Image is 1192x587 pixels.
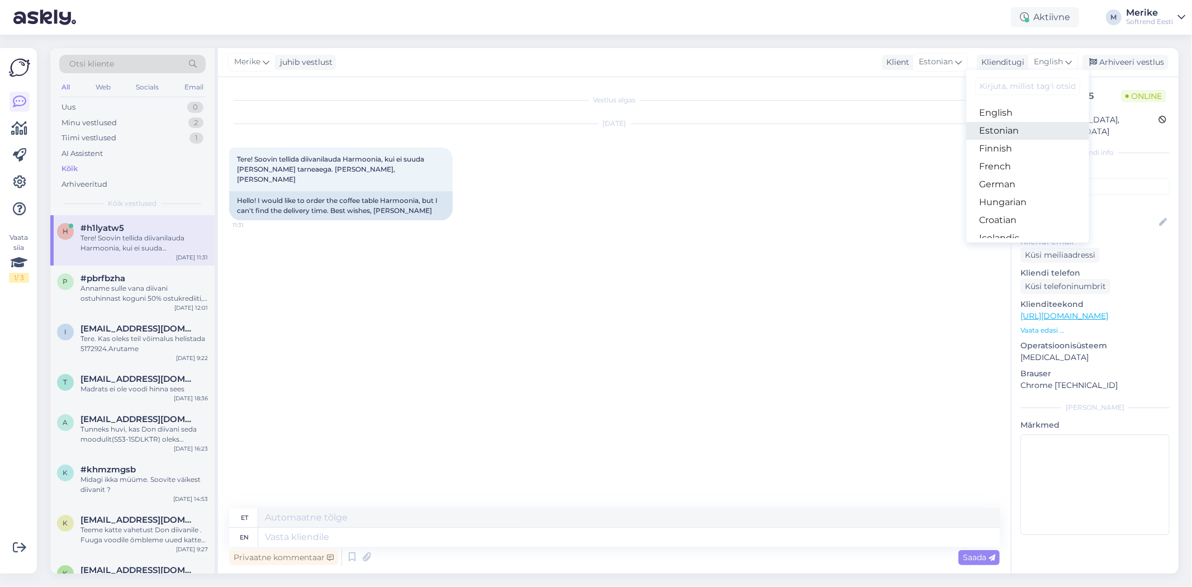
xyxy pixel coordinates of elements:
[966,140,1089,158] a: Finnish
[61,102,75,113] div: Uus
[182,80,206,94] div: Email
[1126,17,1173,26] div: Softrend Eesti
[1126,8,1173,17] div: Merike
[966,176,1089,193] a: German
[80,515,197,525] span: kadribusch@gmail.com
[63,227,68,235] span: h
[80,465,136,475] span: #khmzmgsb
[63,277,68,286] span: p
[229,95,1000,105] div: Vestlus algas
[1020,311,1108,321] a: [URL][DOMAIN_NAME]
[1020,368,1170,380] p: Brauser
[69,58,114,70] span: Otsi kliente
[61,117,117,129] div: Minu vestlused
[189,132,203,144] div: 1
[1020,279,1110,294] div: Küsi telefoninumbrit
[174,304,208,312] div: [DATE] 12:01
[966,122,1089,140] a: Estonian
[63,519,68,527] span: k
[61,163,78,174] div: Kõik
[187,102,203,113] div: 0
[108,198,157,209] span: Kõik vestlused
[1020,380,1170,391] p: Chrome [TECHNICAL_ID]
[1020,200,1170,211] p: Kliendi nimi
[188,117,203,129] div: 2
[59,80,72,94] div: All
[93,80,113,94] div: Web
[1020,178,1170,195] input: Lisa tag
[80,374,197,384] span: tiina.uuetoa@gmail.com
[966,229,1089,247] a: Icelandic
[1021,216,1157,229] input: Lisa nimi
[80,273,125,283] span: #pbrfbzha
[80,565,197,575] span: krissu392@hotmail.com
[173,495,208,503] div: [DATE] 14:53
[1034,56,1063,68] span: English
[966,193,1089,211] a: Hungarian
[134,80,161,94] div: Socials
[80,424,208,444] div: Tunneks huvi, kas Don diivani seda moodulit(S53-1SDLKTR) oleks võimalik tellida ka natuke, st 40-...
[229,191,453,220] div: Hello! I would like to order the coffee table Harmoonia, but I can't find the delivery time. Best...
[63,418,68,427] span: a
[1020,164,1170,176] p: Kliendi tag'id
[1020,325,1170,335] p: Vaata edasi ...
[977,56,1024,68] div: Klienditugi
[1121,90,1166,102] span: Online
[1011,7,1079,27] div: Aktiivne
[80,233,208,253] div: Tere! Soovin tellida diivanilauda Harmoonia, kui ei suuda [PERSON_NAME] tarneaega. [PERSON_NAME],...
[80,475,208,495] div: Midagi ikka müüme. Soovite väikest diivanit ?
[61,132,116,144] div: Tiimi vestlused
[966,211,1089,229] a: Croatian
[176,253,208,262] div: [DATE] 11:31
[966,158,1089,176] a: French
[232,221,274,229] span: 11:31
[1020,419,1170,431] p: Märkmed
[1020,352,1170,363] p: [MEDICAL_DATA]
[919,56,953,68] span: Estonian
[80,414,197,424] span: airaalunurm@gmail.com
[966,104,1089,122] a: English
[241,508,248,527] div: et
[80,384,208,394] div: Madrats ei ole voodi hinna sees
[176,545,208,553] div: [DATE] 9:27
[1106,10,1122,25] div: M
[1020,340,1170,352] p: Operatsioonisüsteem
[80,283,208,304] div: Anname sulle vana diivani ostuhinnast koguni 50% ostukrediiti, [PERSON_NAME] kasutada uue Softren...
[63,468,68,477] span: k
[1082,55,1169,70] div: Arhiveeri vestlus
[176,354,208,362] div: [DATE] 9:22
[229,550,338,565] div: Privaatne kommentaar
[1020,248,1100,263] div: Küsi meiliaadressi
[61,148,103,159] div: AI Assistent
[64,378,68,386] span: t
[229,119,1000,129] div: [DATE]
[1126,8,1185,26] a: MerikeSoftrend Eesti
[80,223,124,233] span: #h1lyatw5
[1020,148,1170,158] div: Kliendi info
[882,56,909,68] div: Klient
[240,528,249,547] div: en
[61,179,107,190] div: Arhiveeritud
[1020,403,1170,413] div: [PERSON_NAME]
[174,394,208,403] div: [DATE] 18:36
[80,334,208,354] div: Tere. Kas oleks teil võimalus helistada 5172924.Arutame
[963,552,995,562] span: Saada
[174,444,208,453] div: [DATE] 16:23
[64,328,67,336] span: i
[1020,267,1170,279] p: Kliendi telefon
[276,56,333,68] div: juhib vestlust
[80,324,197,334] span: iuliia.liubchenko@pg.edu.ee
[9,57,30,78] img: Askly Logo
[975,78,1080,95] input: Kirjuta, millist tag'i otsid
[1024,114,1158,138] div: [GEOGRAPHIC_DATA], [GEOGRAPHIC_DATA]
[237,155,426,183] span: Tere! Soovin tellida diivanilauda Harmoonia, kui ei suuda [PERSON_NAME] tarneaega. [PERSON_NAME],...
[234,56,260,68] span: Merike
[63,569,68,577] span: k
[9,273,29,283] div: 1 / 3
[1020,236,1170,248] p: Kliendi email
[80,525,208,545] div: Teeme katte vahetust Don diivanile . Fuuga voodile õmbleme uued katted. Peaksite salongi tulema j...
[9,233,29,283] div: Vaata siia
[1020,299,1170,310] p: Klienditeekond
